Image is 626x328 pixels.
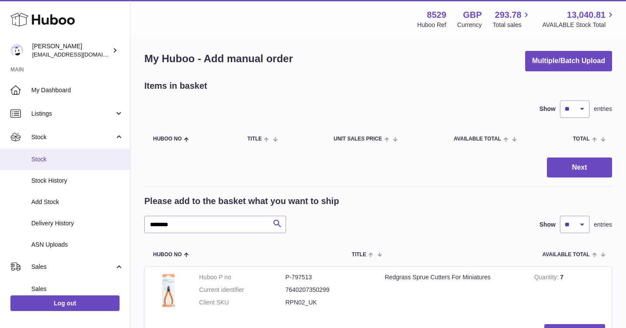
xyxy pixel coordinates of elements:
[528,267,612,318] td: 7
[573,136,590,142] span: Total
[199,273,286,281] dt: Huboo P no
[352,252,366,258] span: Title
[151,273,186,308] img: Redgrass Sprue Cutters For Miniatures
[525,51,612,71] button: Multiple/Batch Upload
[286,273,372,281] dd: P-797513
[286,298,372,307] dd: RPN02_UK
[543,252,590,258] span: AVAILABLE Total
[594,221,612,229] span: entries
[31,155,123,164] span: Stock
[534,274,560,283] strong: Quantity
[31,110,114,118] span: Listings
[333,136,382,142] span: Unit Sales Price
[594,105,612,113] span: entries
[31,177,123,185] span: Stock History
[454,136,501,142] span: AVAILABLE Total
[539,105,556,113] label: Show
[199,286,286,294] dt: Current identifier
[144,80,207,92] h2: Items in basket
[31,198,123,206] span: Add Stock
[463,9,482,21] strong: GBP
[31,241,123,249] span: ASN Uploads
[10,295,120,311] a: Log out
[542,21,616,29] span: AVAILABLE Stock Total
[567,9,606,21] span: 13,040.81
[32,42,110,59] div: [PERSON_NAME]
[378,267,528,318] td: Redgrass Sprue Cutters For Miniatures
[31,219,123,228] span: Delivery History
[199,298,286,307] dt: Client SKU
[417,21,446,29] div: Huboo Ref
[286,286,372,294] dd: 7640207350299
[31,133,114,141] span: Stock
[32,51,128,58] span: [EMAIL_ADDRESS][DOMAIN_NAME]
[247,136,262,142] span: Title
[542,9,616,29] a: 13,040.81 AVAILABLE Stock Total
[495,9,521,21] span: 293.78
[493,21,531,29] span: Total sales
[153,136,182,142] span: Huboo no
[547,157,612,178] button: Next
[31,86,123,94] span: My Dashboard
[144,52,293,66] h1: My Huboo - Add manual order
[144,195,339,207] h2: Please add to the basket what you want to ship
[10,44,23,57] img: admin@redgrass.ch
[493,9,531,29] a: 293.78 Total sales
[31,263,114,271] span: Sales
[427,9,446,21] strong: 8529
[153,252,182,258] span: Huboo no
[457,21,482,29] div: Currency
[539,221,556,229] label: Show
[31,285,123,293] span: Sales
